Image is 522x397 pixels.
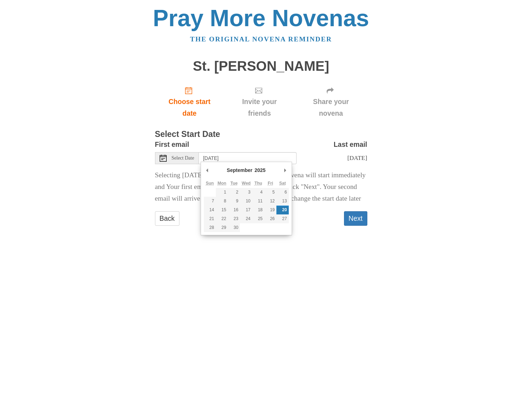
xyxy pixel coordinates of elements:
a: Choose start date [155,81,224,123]
button: 3 [240,188,252,197]
button: 20 [276,206,288,214]
span: Choose start date [162,96,217,119]
label: Last email [334,139,367,150]
span: Invite your friends [231,96,287,119]
button: 11 [252,197,264,206]
button: 30 [228,223,240,232]
button: 15 [216,206,228,214]
button: 5 [264,188,276,197]
button: 13 [276,197,288,206]
button: 6 [276,188,288,197]
button: Next Month [282,165,289,176]
h3: Select Start Date [155,130,367,139]
button: 22 [216,214,228,223]
button: 21 [204,214,216,223]
div: Click "Next" to confirm your start date first. [224,81,294,123]
button: Previous Month [204,165,211,176]
abbr: Monday [218,181,226,186]
abbr: Tuesday [230,181,237,186]
button: 28 [204,223,216,232]
button: 23 [228,214,240,223]
label: First email [155,139,189,150]
a: Back [155,211,179,226]
button: 18 [252,206,264,214]
button: 29 [216,223,228,232]
abbr: Sunday [206,181,214,186]
button: 24 [240,214,252,223]
button: 8 [216,197,228,206]
span: [DATE] [347,154,367,161]
button: Next [344,211,367,226]
abbr: Saturday [279,181,286,186]
div: Click "Next" to confirm your start date first. [295,81,367,123]
input: Use the arrow keys to pick a date [199,152,297,164]
a: Pray More Novenas [153,5,369,31]
h1: St. [PERSON_NAME] [155,59,367,74]
button: 16 [228,206,240,214]
button: 26 [264,214,276,223]
a: The original novena reminder [190,35,332,43]
button: 4 [252,188,264,197]
button: 1 [216,188,228,197]
span: Select Date [172,156,194,161]
abbr: Thursday [254,181,262,186]
button: 27 [276,214,288,223]
span: Share your novena [302,96,360,119]
div: September [226,165,253,176]
button: 17 [240,206,252,214]
button: 25 [252,214,264,223]
abbr: Friday [268,181,273,186]
button: 9 [228,197,240,206]
abbr: Wednesday [242,181,251,186]
button: 2 [228,188,240,197]
button: 19 [264,206,276,214]
div: 2025 [253,165,266,176]
p: Selecting [DATE] as the start date means Your novena will start immediately and Your first email ... [155,169,367,205]
button: 14 [204,206,216,214]
button: 7 [204,197,216,206]
button: 12 [264,197,276,206]
button: 10 [240,197,252,206]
